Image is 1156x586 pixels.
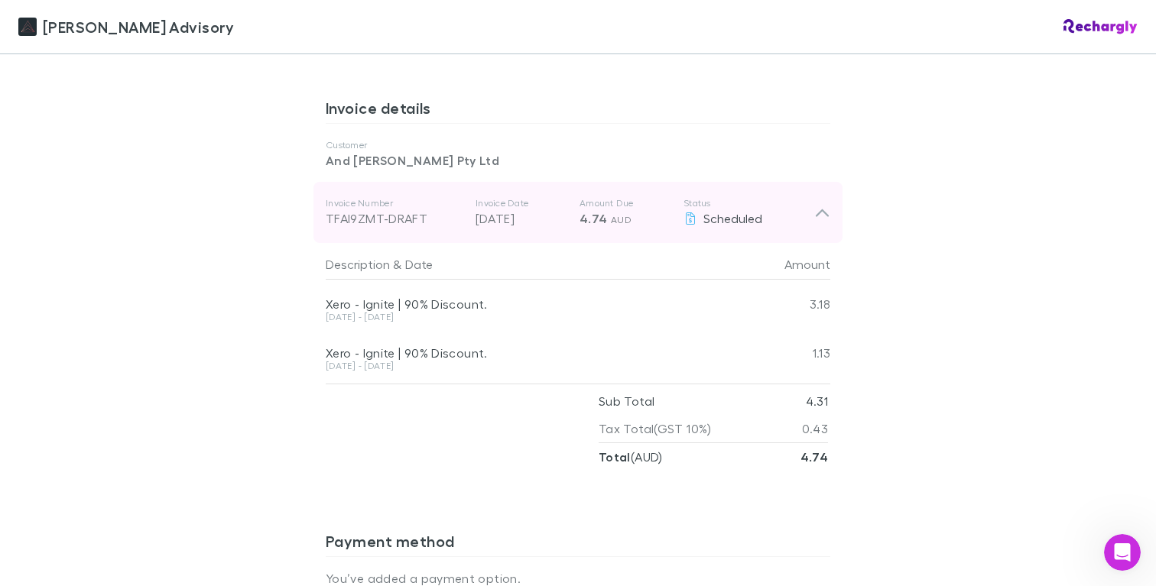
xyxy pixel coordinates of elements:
[326,312,739,322] div: [DATE] - [DATE]
[326,151,830,170] p: And [PERSON_NAME] Pty Ltd
[476,197,567,209] p: Invoice Date
[580,197,671,209] p: Amount Due
[580,211,607,226] span: 4.74
[800,449,828,465] strong: 4.74
[599,415,712,442] p: Tax Total (GST 10%)
[476,209,567,228] p: [DATE]
[326,361,739,371] div: [DATE] - [DATE]
[802,415,828,442] p: 0.43
[326,296,739,312] div: Xero - Ignite | 90% Discount.
[739,329,830,377] div: 1.13
[703,211,762,225] span: Scheduled
[326,197,463,209] p: Invoice Number
[611,214,632,225] span: AUD
[326,209,463,228] div: TFAI9ZMT-DRAFT
[313,182,843,243] div: Invoice NumberTFAI9ZMT-DRAFTInvoice Date[DATE]Amount Due4.74 AUDStatusScheduled
[684,197,814,209] p: Status
[599,443,663,471] p: ( AUD )
[806,387,828,415] p: 4.31
[18,18,37,36] img: Liston Newton Advisory's Logo
[599,449,631,465] strong: Total
[1104,534,1141,571] iframe: Intercom live chat
[43,15,234,38] span: [PERSON_NAME] Advisory
[739,280,830,329] div: 3.18
[326,249,732,280] div: &
[599,387,654,415] p: Sub Total
[326,99,830,123] h3: Invoice details
[326,532,830,556] h3: Payment method
[326,345,739,361] div: Xero - Ignite | 90% Discount.
[1063,19,1138,34] img: Rechargly Logo
[326,249,390,280] button: Description
[405,249,433,280] button: Date
[326,139,830,151] p: Customer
